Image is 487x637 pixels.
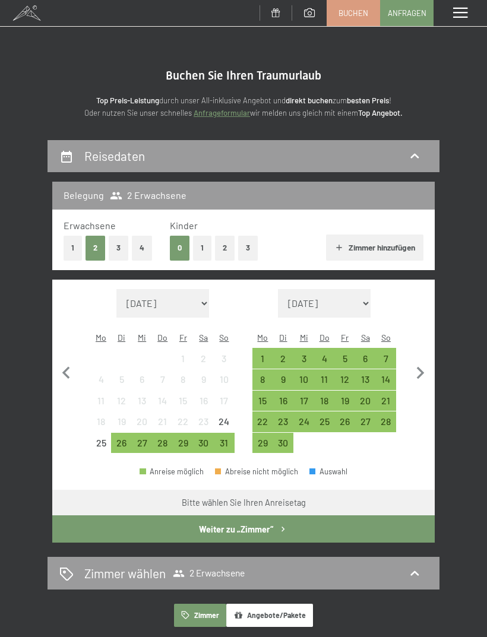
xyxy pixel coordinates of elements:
[315,375,334,393] div: 11
[133,438,151,457] div: 27
[381,332,391,343] abbr: Sonntag
[252,411,273,432] div: Mon Sep 22 2025
[111,433,132,454] div: Tue Aug 26 2025
[152,391,173,411] div: Anreise nicht möglich
[214,369,235,390] div: Anreise nicht möglich
[336,375,354,393] div: 12
[54,289,79,454] button: Vorheriger Monat
[334,348,355,369] div: Fri Sep 05 2025
[273,391,294,411] div: Tue Sep 16 2025
[293,348,314,369] div: Anreise möglich
[174,438,192,457] div: 29
[132,411,153,432] div: Wed Aug 20 2025
[377,354,396,372] div: 7
[173,369,194,390] div: Anreise nicht möglich
[194,348,214,369] div: Anreise nicht möglich
[64,236,82,260] button: 1
[194,391,214,411] div: Anreise nicht möglich
[153,438,172,457] div: 28
[92,396,110,414] div: 11
[274,417,293,435] div: 23
[334,391,355,411] div: Anreise möglich
[377,396,396,414] div: 21
[140,468,204,476] div: Anreise möglich
[314,391,335,411] div: Anreise möglich
[96,332,106,343] abbr: Montag
[336,354,354,372] div: 5
[355,369,376,390] div: Anreise möglich
[355,411,376,432] div: Anreise möglich
[274,396,293,414] div: 16
[274,375,293,393] div: 9
[174,604,226,627] button: Zimmer
[214,411,235,432] div: Anreise nicht möglich
[377,417,396,435] div: 28
[215,468,298,476] div: Abreise nicht möglich
[273,433,294,454] div: Tue Sep 30 2025
[194,369,214,390] div: Anreise nicht möglich
[215,396,233,414] div: 17
[356,396,375,414] div: 20
[132,391,153,411] div: Anreise nicht möglich
[153,375,172,393] div: 7
[293,411,314,432] div: Wed Sep 24 2025
[314,391,335,411] div: Thu Sep 18 2025
[274,438,293,457] div: 30
[173,411,194,432] div: Anreise nicht möglich
[215,375,233,393] div: 10
[252,411,273,432] div: Anreise möglich
[132,433,153,454] div: Wed Aug 27 2025
[133,396,151,414] div: 13
[215,417,233,435] div: 24
[152,369,173,390] div: Anreise nicht möglich
[214,391,235,411] div: Anreise nicht möglich
[132,236,152,260] button: 4
[408,289,433,454] button: Nächster Monat
[112,417,131,435] div: 19
[273,369,294,390] div: Anreise möglich
[91,391,112,411] div: Anreise nicht möglich
[174,396,192,414] div: 15
[118,332,125,343] abbr: Dienstag
[96,96,159,105] strong: Top Preis-Leistung
[356,375,375,393] div: 13
[52,515,435,543] button: Weiter zu „Zimmer“
[376,391,397,411] div: Sun Sep 21 2025
[214,411,235,432] div: Sun Aug 24 2025
[214,369,235,390] div: Sun Aug 10 2025
[91,391,112,411] div: Mon Aug 11 2025
[193,236,211,260] button: 1
[339,8,368,18] span: Buchen
[279,332,287,343] abbr: Dienstag
[355,391,376,411] div: Anreise möglich
[252,348,273,369] div: Anreise möglich
[48,94,439,119] p: durch unser All-inklusive Angebot und zum ! Oder nutzen Sie unser schnelles wir melden uns gleich...
[112,375,131,393] div: 5
[64,220,116,231] span: Erwachsene
[295,417,313,435] div: 24
[273,411,294,432] div: Anreise möglich
[254,354,272,372] div: 1
[334,411,355,432] div: Fri Sep 26 2025
[355,348,376,369] div: Anreise möglich
[293,411,314,432] div: Anreise möglich
[254,417,272,435] div: 22
[111,433,132,454] div: Anreise möglich
[157,332,167,343] abbr: Donnerstag
[376,369,397,390] div: Sun Sep 14 2025
[355,348,376,369] div: Sat Sep 06 2025
[377,375,396,393] div: 14
[173,411,194,432] div: Fri Aug 22 2025
[111,369,132,390] div: Tue Aug 05 2025
[254,396,272,414] div: 15
[170,236,189,260] button: 0
[314,348,335,369] div: Thu Sep 04 2025
[355,411,376,432] div: Sat Sep 27 2025
[293,391,314,411] div: Wed Sep 17 2025
[152,411,173,432] div: Anreise nicht möglich
[214,433,235,454] div: Anreise möglich
[91,411,112,432] div: Anreise nicht möglich
[64,189,104,202] h3: Belegung
[356,417,375,435] div: 27
[194,433,214,454] div: Anreise möglich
